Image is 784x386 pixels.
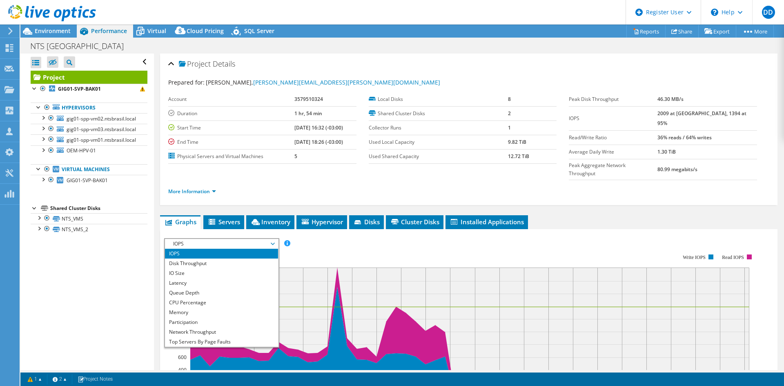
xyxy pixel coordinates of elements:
li: Latency [165,278,278,288]
li: Disk Throughput [165,259,278,268]
a: 1 [22,374,47,384]
div: Shared Cluster Disks [50,203,147,213]
a: 2 [47,374,72,384]
b: 1.30 TiB [657,148,676,155]
span: Graphs [164,218,196,226]
span: IOPS [169,239,274,249]
span: Disks [353,218,380,226]
b: 80.99 megabits/s [657,166,697,173]
span: gig01-spp-vm03.ntsbrasil.local [67,126,136,133]
b: GIG01-SVP-BAK01 [58,85,101,92]
li: IO Size [165,268,278,278]
label: Used Local Capacity [369,138,508,146]
span: Environment [35,27,71,35]
label: Local Disks [369,95,508,103]
label: Collector Runs [369,124,508,132]
b: [DATE] 16:32 (-03:00) [294,124,343,131]
span: Virtual [147,27,166,35]
li: Top Servers By Page Faults [165,337,278,347]
text: 400 [178,366,187,373]
label: Used Shared Capacity [369,152,508,161]
a: NTS_VMS [31,213,147,224]
li: Network Throughput [165,327,278,337]
text: 600 [178,354,187,361]
li: Memory [165,308,278,317]
span: Details [213,59,235,69]
span: Project [179,60,211,68]
b: 46.30 MB/s [657,96,684,103]
span: Hypervisor [301,218,343,226]
a: Export [698,25,736,38]
label: Shared Cluster Disks [369,109,508,118]
a: OEM-HPV-01 [31,145,147,156]
li: Participation [165,317,278,327]
b: 1 hr, 54 min [294,110,322,117]
a: gig01-spp-vm01.ntsbrasil.local [31,134,147,145]
b: 5 [294,153,297,160]
a: Reports [626,25,666,38]
a: Hypervisors [31,103,147,113]
label: Read/Write Ratio [569,134,657,142]
li: CPU Percentage [165,298,278,308]
h1: NTS [GEOGRAPHIC_DATA] [27,42,136,51]
label: Average Daily Write [569,148,657,156]
a: Virtual Machines [31,164,147,175]
span: Performance [91,27,127,35]
svg: \n [711,9,718,16]
b: 8 [508,96,511,103]
label: Physical Servers and Virtual Machines [168,152,294,161]
span: gig01-spp-vm01.ntsbrasil.local [67,136,136,143]
a: Project [31,71,147,84]
span: OEM-HPV-01 [67,147,96,154]
span: GIG01-SVP-BAK01 [67,177,108,184]
li: Queue Depth [165,288,278,298]
b: 9.82 TiB [508,138,526,145]
span: SQL Server [244,27,274,35]
b: 12.72 TiB [508,153,529,160]
a: Share [665,25,699,38]
text: Read IOPS [722,254,744,260]
a: More [736,25,774,38]
label: Start Time [168,124,294,132]
label: IOPS [569,114,657,123]
span: Inventory [250,218,290,226]
label: Prepared for: [168,78,205,86]
a: More Information [168,188,216,195]
label: End Time [168,138,294,146]
b: 2009 at [GEOGRAPHIC_DATA], 1394 at 95% [657,110,746,127]
span: Servers [207,218,240,226]
li: IOPS [165,249,278,259]
a: [PERSON_NAME][EMAIL_ADDRESS][PERSON_NAME][DOMAIN_NAME] [253,78,440,86]
span: Cluster Disks [390,218,439,226]
span: Installed Applications [450,218,524,226]
label: Peak Disk Throughput [569,95,657,103]
a: NTS_VMS_2 [31,224,147,234]
a: GIG01-SVP-BAK01 [31,84,147,94]
b: 1 [508,124,511,131]
b: 3579510324 [294,96,323,103]
a: gig01-spp-vm03.ntsbrasil.local [31,124,147,134]
span: Cloud Pricing [187,27,224,35]
a: gig01-spp-vm02.ntsbrasil.local [31,113,147,124]
span: DD [762,6,775,19]
a: Project Notes [72,374,118,384]
label: Duration [168,109,294,118]
b: 2 [508,110,511,117]
span: gig01-spp-vm02.ntsbrasil.local [67,115,136,122]
b: [DATE] 18:26 (-03:00) [294,138,343,145]
a: GIG01-SVP-BAK01 [31,175,147,185]
label: Account [168,95,294,103]
label: Peak Aggregate Network Throughput [569,161,657,178]
b: 36% reads / 64% writes [657,134,712,141]
span: [PERSON_NAME], [206,78,440,86]
text: Write IOPS [683,254,706,260]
